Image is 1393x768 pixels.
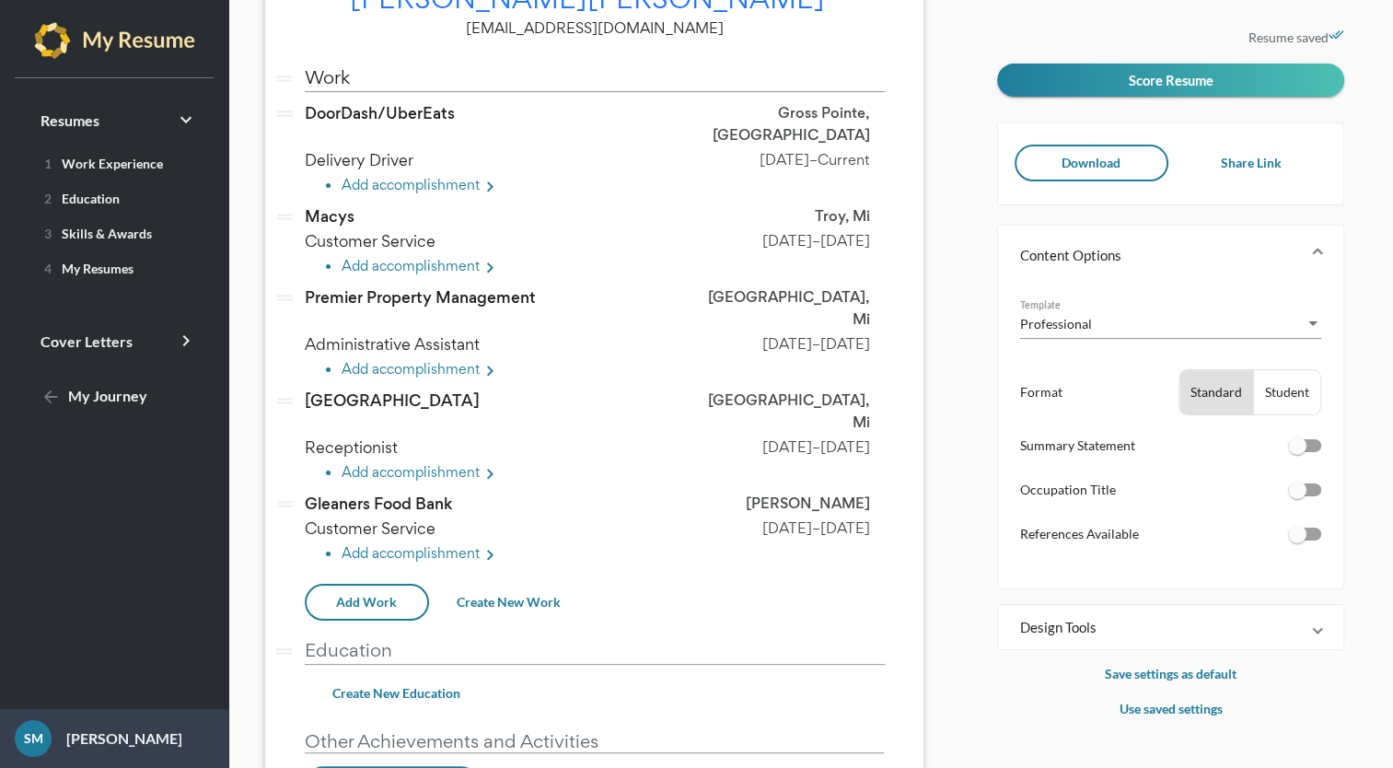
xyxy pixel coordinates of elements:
span: Customer Service [305,230,443,251]
i: keyboard_arrow_right [175,109,197,131]
i: drag_handle [273,390,296,413]
mat-icon: keyboard_arrow_right [480,361,502,383]
span: Share Link [1221,155,1282,170]
span: Current [818,150,870,169]
span: [GEOGRAPHIC_DATA], Mi [708,390,870,433]
li: Add accomplishment [342,256,885,280]
li: Format [1020,369,1321,415]
span: Education [37,191,120,206]
span: Gleaners Food Bank [305,493,452,515]
li: Add accomplishment [342,543,885,567]
button: Share Link [1175,145,1327,181]
li: Add accomplishment [342,175,885,199]
li: Add accomplishment [342,359,885,383]
span: Macys [305,205,354,227]
span: [EMAIL_ADDRESS][DOMAIN_NAME] [466,18,724,38]
i: drag_handle [273,640,296,663]
mat-expansion-panel-header: Content Options [998,226,1343,285]
span: DoorDash/UberEats [305,102,455,124]
span: [DATE] [820,518,870,538]
mat-icon: arrow_back [41,387,63,409]
span: 2 [44,191,52,206]
p: [PERSON_NAME] [52,727,182,750]
i: drag_handle [273,67,296,90]
img: my-resume-light.png [34,22,195,59]
span: – [812,437,820,457]
button: Create New Work [442,586,575,619]
span: Score Resume [1129,72,1213,88]
span: [DATE] [760,150,809,169]
a: 1Work Experience [22,148,206,178]
mat-select: Template [1020,314,1321,333]
span: My Journey [41,387,147,404]
div: Content Options [998,285,1343,588]
span: [DATE] [820,334,870,354]
p: Save settings as default [997,663,1344,685]
mat-icon: keyboard_arrow_right [480,464,502,486]
a: 3Skills & Awards [22,218,206,248]
mat-panel-title: Design Tools [1020,618,1299,636]
span: [DATE] [820,231,870,250]
span: Professional [1020,316,1092,332]
span: 3 [44,226,52,241]
li: References Available [1020,523,1321,561]
span: Download [1062,155,1120,170]
span: – [809,150,818,169]
i: drag_handle [273,493,296,516]
mat-icon: keyboard_arrow_right [480,545,502,567]
a: My Journey [22,375,206,419]
span: Skills & Awards [37,226,152,241]
mat-icon: keyboard_arrow_right [480,177,502,199]
span: [GEOGRAPHIC_DATA] [305,390,480,412]
button: Student [1254,370,1320,414]
span: [DATE] [762,518,812,538]
span: Add Work [336,594,397,610]
span: [DATE] [762,334,812,354]
mat-icon: keyboard_arrow_right [480,258,502,280]
span: Work Experience [37,156,163,171]
p: Other Achievements and Activities [305,730,885,753]
button: Score Resume [997,64,1344,97]
span: – [812,231,820,250]
span: Receptionist [305,436,405,458]
i: drag_handle [273,205,296,228]
p: Resume saved [997,27,1344,49]
li: Summary Statement [1020,435,1321,472]
button: Download [1015,145,1169,181]
div: SM [15,720,52,757]
a: 2Education [22,183,206,213]
span: Cover Letters [41,332,133,350]
span: [DATE] [820,437,870,457]
span: Resumes [41,111,99,129]
span: Create New Education [332,685,460,701]
span: [DATE] [762,231,812,250]
button: Create New Education [318,677,475,710]
span: Gross Pointe, [GEOGRAPHIC_DATA] [713,102,870,145]
p: Use saved settings [997,698,1344,720]
span: Customer Service [305,518,443,539]
button: Standard [1179,370,1253,414]
span: – [812,518,820,538]
i: keyboard_arrow_right [175,330,197,352]
i: drag_handle [273,102,296,125]
span: [DATE] [762,437,812,457]
span: Premier Property Management [305,286,536,308]
span: – [812,334,820,354]
button: Add Work [305,584,429,621]
span: Delivery Driver [305,149,421,170]
span: Administrative Assistant [305,333,487,355]
span: Troy, Mi [815,205,870,227]
span: [PERSON_NAME] [746,493,870,514]
span: Create New Work [457,594,561,610]
mat-expansion-panel-header: Design Tools [998,605,1343,649]
span: 1 [44,156,52,171]
li: Add accomplishment [342,462,885,486]
i: done_all [1329,28,1344,43]
i: drag_handle [273,286,296,309]
span: [GEOGRAPHIC_DATA], Mi [708,286,870,330]
span: 4 [44,261,52,276]
a: 4My Resumes [22,253,206,283]
li: Occupation Title [1020,479,1321,517]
